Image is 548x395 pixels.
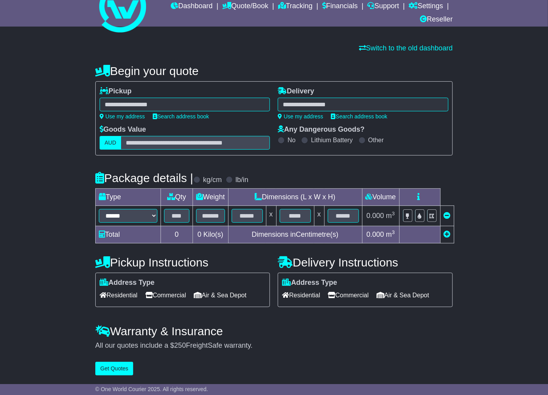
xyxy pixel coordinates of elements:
[161,189,193,206] td: Qty
[95,172,193,184] h4: Package details |
[359,44,453,52] a: Switch to the old dashboard
[366,212,384,220] span: 0.000
[153,113,209,120] a: Search address book
[95,325,453,338] h4: Warranty & Insurance
[386,212,395,220] span: m
[100,136,121,150] label: AUD
[95,362,134,375] button: Get Quotes
[314,206,324,226] td: x
[278,125,364,134] label: Any Dangerous Goods?
[331,113,387,120] a: Search address book
[95,64,453,77] h4: Begin your quote
[328,289,369,301] span: Commercial
[386,231,395,238] span: m
[100,113,145,120] a: Use my address
[95,256,270,269] h4: Pickup Instructions
[228,189,362,206] td: Dimensions (L x W x H)
[198,231,202,238] span: 0
[392,229,395,235] sup: 3
[193,189,228,206] td: Weight
[100,279,155,287] label: Address Type
[282,289,320,301] span: Residential
[444,231,451,238] a: Add new item
[266,206,276,226] td: x
[366,231,384,238] span: 0.000
[100,289,137,301] span: Residential
[145,289,186,301] span: Commercial
[278,113,323,120] a: Use my address
[194,289,246,301] span: Air & Sea Depot
[174,341,186,349] span: 250
[236,176,248,184] label: lb/in
[287,136,295,144] label: No
[420,13,453,27] a: Reseller
[228,226,362,243] td: Dimensions in Centimetre(s)
[311,136,353,144] label: Lithium Battery
[95,386,208,392] span: © One World Courier 2025. All rights reserved.
[282,279,337,287] label: Address Type
[444,212,451,220] a: Remove this item
[95,189,161,206] td: Type
[161,226,193,243] td: 0
[100,87,132,96] label: Pickup
[95,341,453,350] div: All our quotes include a $ FreightSafe warranty.
[95,226,161,243] td: Total
[368,136,384,144] label: Other
[100,125,146,134] label: Goods Value
[278,87,314,96] label: Delivery
[193,226,228,243] td: Kilo(s)
[278,256,453,269] h4: Delivery Instructions
[203,176,222,184] label: kg/cm
[377,289,429,301] span: Air & Sea Depot
[362,189,399,206] td: Volume
[392,211,395,216] sup: 3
